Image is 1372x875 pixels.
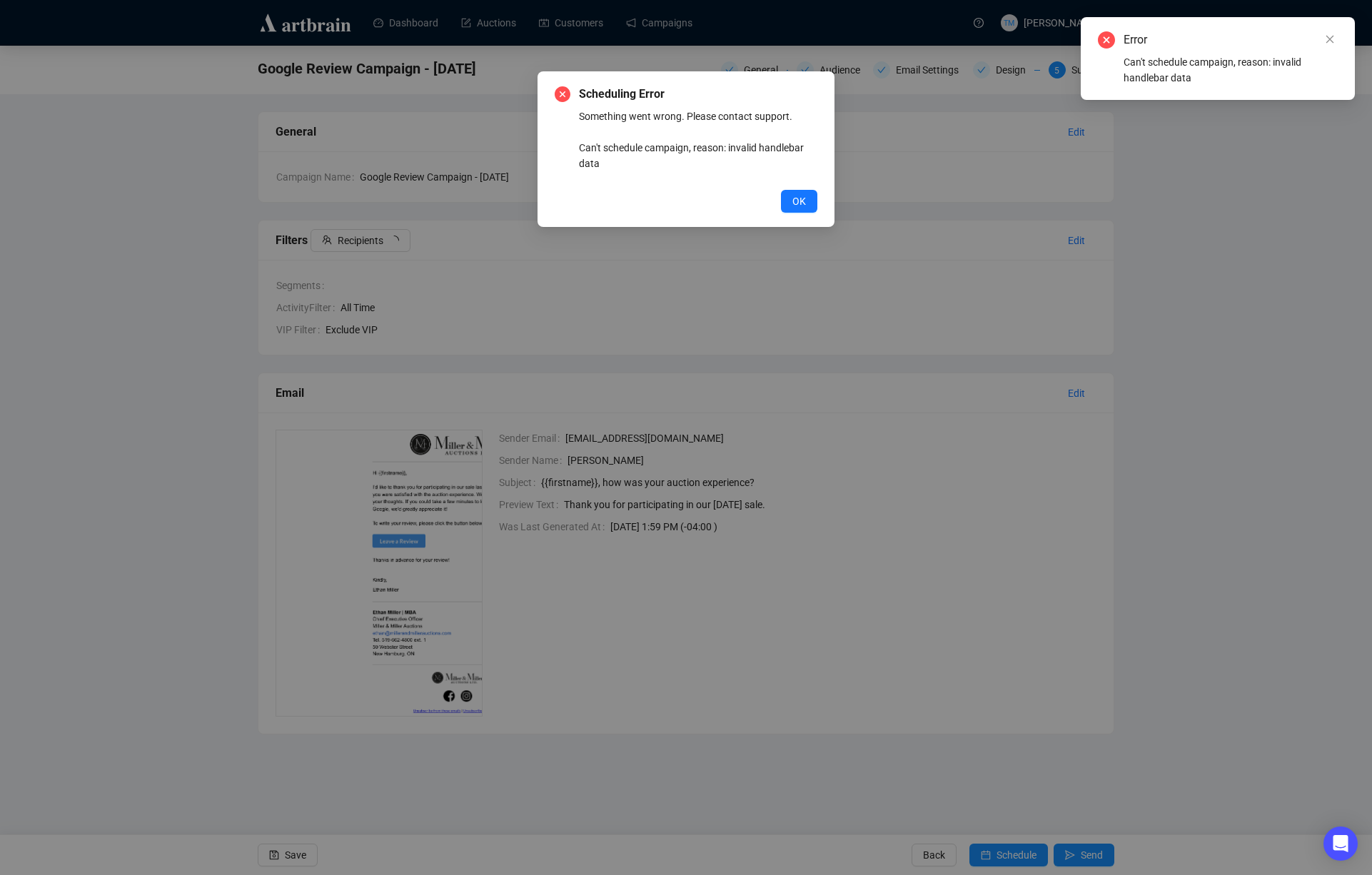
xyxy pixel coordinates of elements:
[1322,31,1338,47] a: Close
[1124,31,1338,49] div: Error
[579,86,817,103] span: Scheduling Error
[579,108,817,181] div: Something went wrong. Please contact support.
[781,190,817,213] button: OK
[1325,34,1335,44] span: close
[1124,54,1338,86] div: Can't schedule campaign, reason: invalid handlebar data
[579,140,817,171] p: Can't schedule campaign, reason: invalid handlebar data
[555,86,570,102] span: close-circle
[792,193,806,209] span: OK
[1098,31,1115,49] span: close-circle
[1323,826,1358,861] div: Open Intercom Messenger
